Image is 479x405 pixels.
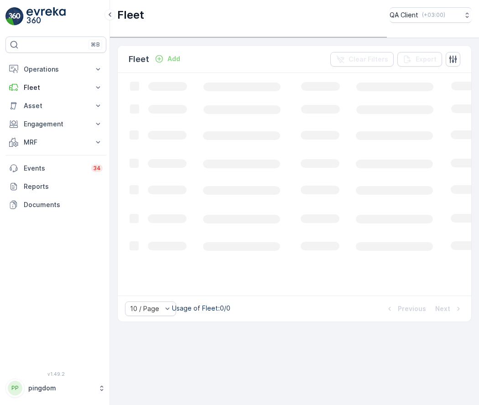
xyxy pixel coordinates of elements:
[5,196,106,214] a: Documents
[434,303,464,314] button: Next
[398,304,426,313] p: Previous
[151,53,184,64] button: Add
[5,177,106,196] a: Reports
[91,41,100,48] p: ⌘B
[24,164,86,173] p: Events
[172,304,230,313] p: Usage of Fleet : 0/0
[24,200,103,209] p: Documents
[5,60,106,78] button: Operations
[349,55,388,64] p: Clear Filters
[93,165,101,172] p: 34
[24,83,88,92] p: Fleet
[5,115,106,133] button: Engagement
[5,97,106,115] button: Asset
[435,304,450,313] p: Next
[5,159,106,177] a: Events34
[8,381,22,395] div: PP
[24,182,103,191] p: Reports
[28,384,94,393] p: pingdom
[24,65,88,74] p: Operations
[5,133,106,151] button: MRF
[26,7,66,26] img: logo_light-DOdMpM7g.png
[24,138,88,147] p: MRF
[24,101,88,110] p: Asset
[384,303,427,314] button: Previous
[167,54,180,63] p: Add
[390,10,418,20] p: QA Client
[5,7,24,26] img: logo
[416,55,437,64] p: Export
[330,52,394,67] button: Clear Filters
[129,53,149,66] p: Fleet
[5,371,106,377] span: v 1.49.2
[5,78,106,97] button: Fleet
[24,119,88,129] p: Engagement
[390,7,472,23] button: QA Client(+03:00)
[117,8,144,22] p: Fleet
[5,379,106,398] button: PPpingdom
[397,52,442,67] button: Export
[422,11,445,19] p: ( +03:00 )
